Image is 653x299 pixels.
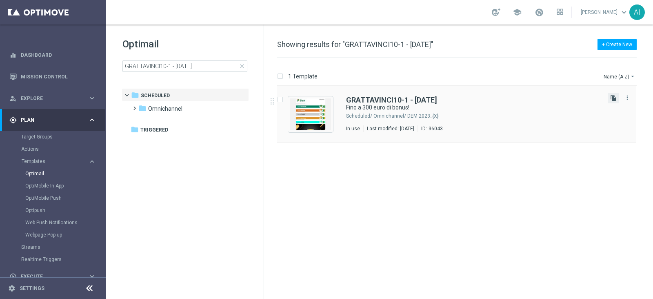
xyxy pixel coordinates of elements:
[624,94,631,101] i: more_vert
[9,95,88,102] div: Explore
[21,131,105,143] div: Target Groups
[122,38,247,51] h1: Optimail
[25,216,105,229] div: Web Push Notifications
[429,125,443,132] div: 36043
[21,146,85,152] a: Actions
[131,125,139,134] i: folder
[513,8,522,17] span: school
[21,253,105,266] div: Realtime Triggers
[25,229,105,241] div: Webpage Pop-up
[9,116,17,124] i: gps_fixed
[88,116,96,124] i: keyboard_arrow_right
[346,104,583,112] a: Fino a 300 euro di bonus!
[277,40,433,49] span: Showing results for "GRATTAVINCI10-1 - [DATE]"
[21,241,105,253] div: Streams
[25,180,105,192] div: OptiMobile In-App
[580,6,629,18] a: [PERSON_NAME]keyboard_arrow_down
[21,143,105,155] div: Actions
[25,207,85,214] a: Optipush
[131,91,139,99] i: folder
[25,167,105,180] div: Optimail
[603,71,637,81] button: Name (A-Z)arrow_drop_down
[9,66,96,87] div: Mission Control
[288,73,318,80] p: 1 Template
[25,195,85,201] a: OptiMobile Push
[21,44,96,66] a: Dashboard
[21,158,96,165] button: Templates keyboard_arrow_right
[25,192,105,204] div: OptiMobile Push
[21,66,96,87] a: Mission Control
[9,273,88,280] div: Execute
[21,244,85,250] a: Streams
[346,96,437,104] a: GRATTAVINCI10-1 - [DATE]
[346,113,372,119] div: Scheduled/
[88,94,96,102] i: keyboard_arrow_right
[88,272,96,280] i: keyboard_arrow_right
[21,274,88,279] span: Execute
[608,93,619,103] button: file_copy
[25,204,105,216] div: Optipush
[140,126,168,134] span: Triggered
[21,155,105,241] div: Templates
[9,116,88,124] div: Plan
[138,104,147,112] i: folder
[9,273,96,280] button: play_circle_outline Execute keyboard_arrow_right
[597,39,637,50] button: + Create New
[373,113,602,119] div: Scheduled/Omnichannel/DEM 2023_{X}
[629,73,636,80] i: arrow_drop_down
[623,93,631,103] button: more_vert
[22,159,88,164] div: Templates
[9,117,96,123] button: gps_fixed Plan keyboard_arrow_right
[346,104,602,112] div: Fino a 300 euro di bonus!
[8,285,16,292] i: settings
[22,159,80,164] span: Templates
[239,63,245,69] span: close
[25,232,85,238] a: Webpage Pop-up
[346,96,437,104] b: GRATTAVINCI10-1 - [DATE]
[25,219,85,226] a: Web Push Notifications
[9,95,96,102] button: person_search Explore keyboard_arrow_right
[141,92,170,99] span: Scheduled
[21,134,85,140] a: Target Groups
[21,256,85,263] a: Realtime Triggers
[9,51,17,59] i: equalizer
[629,4,645,20] div: AI
[9,95,17,102] i: person_search
[21,96,88,101] span: Explore
[25,170,85,177] a: Optimail
[21,118,88,123] span: Plan
[346,125,360,132] div: In use
[9,44,96,66] div: Dashboard
[122,60,247,72] input: Search Template
[148,105,182,112] span: Omnichannel
[610,95,617,101] i: file_copy
[9,52,96,58] button: equalizer Dashboard
[9,74,96,80] button: Mission Control
[364,125,418,132] div: Last modified: [DATE]
[418,125,443,132] div: ID:
[25,183,85,189] a: OptiMobile In-App
[20,286,44,291] a: Settings
[620,8,629,17] span: keyboard_arrow_down
[290,98,331,130] img: 36043.jpeg
[269,86,651,143] div: Press SPACE to select this row.
[88,158,96,165] i: keyboard_arrow_right
[9,273,17,280] i: play_circle_outline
